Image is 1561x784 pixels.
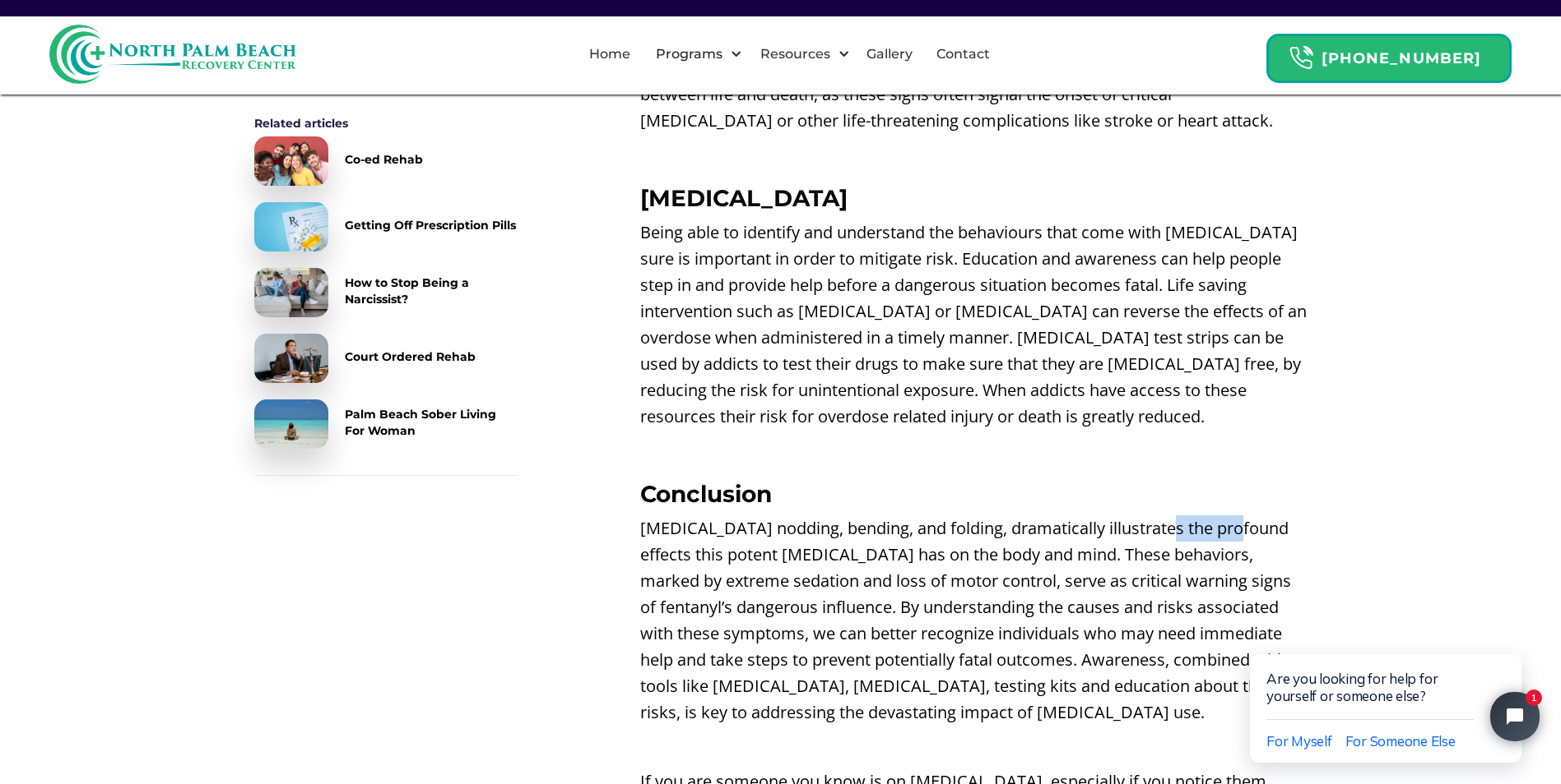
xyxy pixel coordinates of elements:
[345,274,518,307] div: How to Stop Being a Narcissist?
[1266,25,1512,83] a: Header Calendar Icons[PHONE_NUMBER]
[254,334,518,383] a: Court Ordered Rehab
[345,406,518,439] div: Palm Beach Sober Living For Woman
[254,202,518,251] a: Getting Off Prescription Pills
[254,136,518,186] a: Co-ed Rehab
[640,734,1308,760] p: ‍
[345,348,476,365] div: Court Ordered Rehab
[652,44,727,64] div: Programs
[254,268,518,317] a: How to Stop Being a Narcissist?
[345,151,423,168] div: Co-ed Rehab
[927,28,1000,81] a: Contact
[640,184,848,212] strong: [MEDICAL_DATA]
[756,44,834,64] div: Resources
[640,142,1308,168] p: ‍
[254,399,518,449] a: Palm Beach Sober Living For Woman
[345,217,516,233] div: Getting Off Prescription Pills
[857,28,922,81] a: Gallery
[254,115,518,131] div: Related articles
[640,219,1308,430] p: Being able to identify and understand the behaviours that come with [MEDICAL_DATA] sure is import...
[579,28,640,81] a: Home
[640,480,772,508] strong: Conclusion
[640,438,1308,464] p: ‍
[746,28,854,81] div: Resources
[640,515,1308,726] p: [MEDICAL_DATA] nodding, bending, and folding, dramatically illustrates the profound effects this ...
[1215,602,1561,784] iframe: Tidio Chat
[1322,49,1481,67] strong: [PHONE_NUMBER]
[642,28,746,81] div: Programs
[1289,45,1313,71] img: Header Calendar Icons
